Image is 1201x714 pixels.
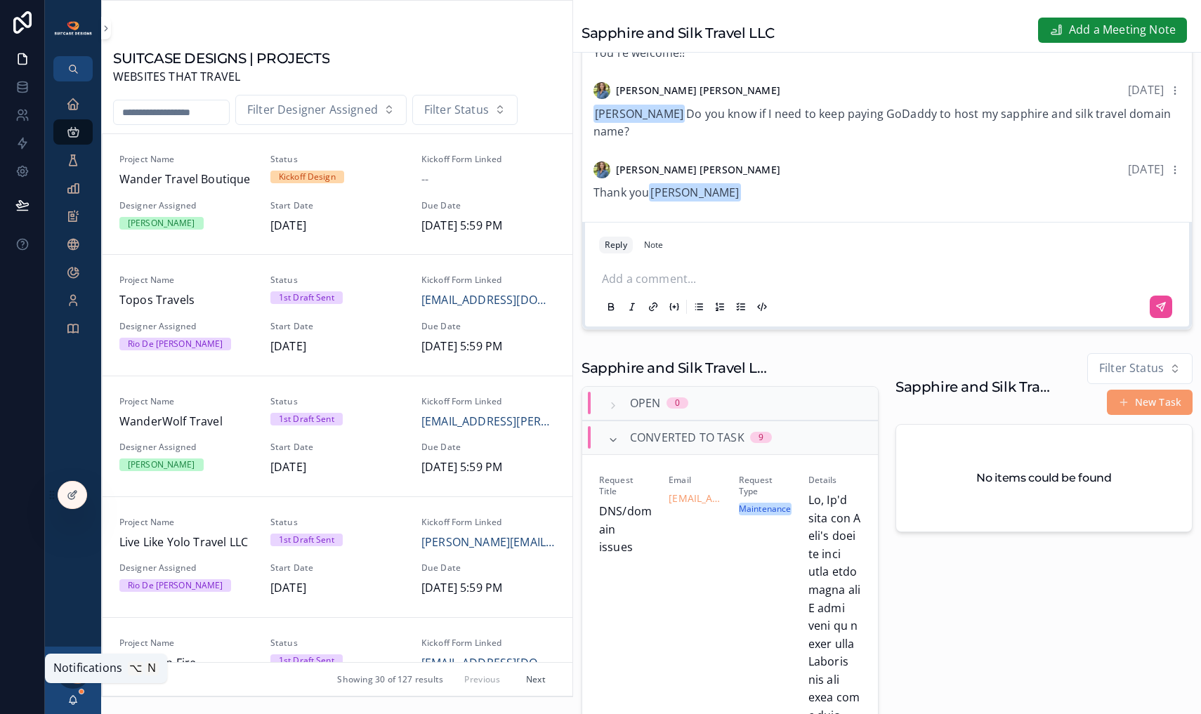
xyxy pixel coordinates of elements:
[235,95,407,126] button: Select Button
[247,101,378,119] span: Filter Designer Assigned
[279,413,334,425] div: 1st Draft Sent
[421,442,556,453] span: Due Date
[128,579,223,592] div: Rio De [PERSON_NAME]
[516,668,556,690] button: Next
[270,458,405,477] span: [DATE]
[759,432,763,443] div: 9
[599,475,652,497] span: Request Title
[129,663,142,674] span: ⌥
[593,105,685,123] span: [PERSON_NAME]
[128,217,195,230] div: [PERSON_NAME]
[649,183,740,201] span: [PERSON_NAME]
[146,663,157,674] span: N
[270,396,405,407] span: Status
[119,291,254,310] span: Topos Travels
[421,154,556,165] span: Kickoff Form Linked
[119,517,254,528] span: Project Name
[270,154,405,165] span: Status
[119,654,254,690] span: Hearts on Fire Travel Adventures
[1087,353,1193,384] button: Select Button
[644,239,663,251] div: Note
[421,396,556,407] span: Kickoff Form Linked
[421,534,556,552] a: [PERSON_NAME][EMAIL_ADDRESS][DOMAIN_NAME]
[119,413,254,431] span: WanderWolf Travel
[1069,21,1176,39] span: Add a Meeting Note
[582,23,775,43] h1: Sapphire and Silk Travel LLC
[582,358,773,378] h1: Sapphire and Silk Travel LLC Work Requests
[616,163,780,177] span: [PERSON_NAME] [PERSON_NAME]
[1038,18,1187,43] button: Add a Meeting Note
[421,562,556,574] span: Due Date
[103,376,572,496] a: Project NameWanderWolf TravelStatus1st Draft SentKickoff Form Linked[EMAIL_ADDRESS][PERSON_NAME][...
[630,395,661,413] span: Open
[119,275,254,286] span: Project Name
[1107,390,1193,415] button: New Task
[270,338,405,356] span: [DATE]
[270,321,405,332] span: Start Date
[119,534,254,552] span: Live Like Yolo Travel LLC
[424,101,489,119] span: Filter Status
[421,291,556,310] a: [EMAIL_ADDRESS][DOMAIN_NAME]
[421,517,556,528] span: Kickoff Form Linked
[113,68,329,86] span: WEBSITES THAT TRAVEL
[270,275,405,286] span: Status
[119,321,254,332] span: Designer Assigned
[279,291,334,304] div: 1st Draft Sent
[45,81,101,359] div: scrollable content
[593,185,742,200] span: Thank you
[119,637,254,649] span: Project Name
[421,458,556,477] span: [DATE] 5:59 PM
[675,397,680,409] div: 0
[421,321,556,332] span: Due Date
[119,562,254,574] span: Designer Assigned
[421,200,556,211] span: Due Date
[616,84,780,98] span: [PERSON_NAME] [PERSON_NAME]
[119,171,254,189] span: Wander Travel Boutique
[412,95,518,126] button: Select Button
[128,458,195,471] div: [PERSON_NAME]
[270,562,405,574] span: Start Date
[421,413,556,431] span: [EMAIL_ADDRESS][PERSON_NAME][DOMAIN_NAME]
[421,338,556,356] span: [DATE] 5:59 PM
[669,475,721,486] span: Email
[270,200,405,211] span: Start Date
[421,171,428,189] span: --
[279,654,334,667] div: 1st Draft Sent
[421,654,556,673] a: [EMAIL_ADDRESS][DOMAIN_NAME]
[270,579,405,597] span: [DATE]
[119,154,254,165] span: Project Name
[739,503,791,515] div: Maintenance
[1128,161,1164,177] span: [DATE]
[270,517,405,528] span: Status
[808,475,861,486] span: Details
[638,237,669,253] button: Note
[599,237,633,253] button: Reply
[421,579,556,597] span: [DATE] 5:59 PM
[270,217,405,235] span: [DATE]
[337,674,443,685] span: Showing 30 of 127 results
[279,171,336,183] div: Kickoff Design
[593,45,685,60] span: You're welcome!!
[119,396,254,407] span: Project Name
[279,534,334,546] div: 1st Draft Sent
[1099,359,1164,378] span: Filter Status
[739,475,792,497] span: Request Type
[119,442,254,453] span: Designer Assigned
[128,338,223,350] div: Rio De [PERSON_NAME]
[119,200,254,211] span: Designer Assigned
[1128,82,1164,98] span: [DATE]
[270,442,405,453] span: Start Date
[103,254,572,375] a: Project NameTopos TravelsStatus1st Draft SentKickoff Form Linked[EMAIL_ADDRESS][DOMAIN_NAME]Desig...
[421,275,556,286] span: Kickoff Form Linked
[113,48,329,68] h1: SUITCASE DESIGNS | PROJECTS
[630,429,744,447] span: Converted to Task
[103,496,572,617] a: Project NameLive Like Yolo Travel LLCStatus1st Draft SentKickoff Form Linked[PERSON_NAME][EMAIL_A...
[421,637,556,649] span: Kickoff Form Linked
[895,377,1051,397] h1: Sapphire and Silk Travel LLC Tasks
[669,491,721,505] a: [EMAIL_ADDRESS][DOMAIN_NAME]
[599,503,652,557] span: DNS/domain issues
